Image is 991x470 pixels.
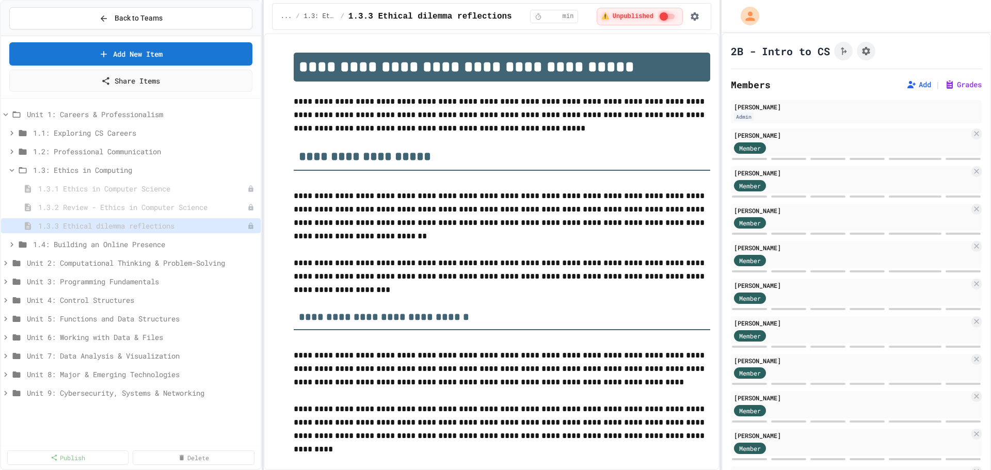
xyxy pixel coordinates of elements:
span: 1.3.3 Ethical dilemma reflections [38,220,247,231]
a: Delete [133,450,254,465]
span: Member [739,331,761,341]
span: / [296,12,299,21]
div: [PERSON_NAME] [734,281,969,290]
div: [PERSON_NAME] [734,168,969,177]
span: Member [739,368,761,378]
span: / [341,12,344,21]
span: 1.4: Building an Online Presence [33,239,257,250]
button: Back to Teams [9,7,252,29]
span: Unit 9: Cybersecurity, Systems & Networking [27,387,257,398]
h1: 2B - Intro to CS [731,44,830,58]
div: [PERSON_NAME] [734,102,979,111]
span: Member [739,218,761,228]
span: ⚠️ Unpublished [601,12,653,21]
span: Member [739,444,761,453]
span: Member [739,143,761,153]
div: My Account [730,4,762,28]
div: [PERSON_NAME] [734,206,969,215]
div: [PERSON_NAME] [734,431,969,440]
span: 1.3.3 Ethical dilemma reflections [348,10,512,23]
span: Unit 4: Control Structures [27,295,257,305]
span: 1.3: Ethics in Computing [304,12,337,21]
div: Unpublished [247,185,254,192]
span: min [563,12,574,21]
span: Member [739,256,761,265]
span: Unit 2: Computational Thinking & Problem-Solving [27,257,257,268]
span: 1.1: Exploring CS Careers [33,127,257,138]
div: Admin [734,112,754,121]
span: ... [281,12,292,21]
span: 1.3.2 Review - Ethics in Computer Science [38,202,247,213]
span: Member [739,294,761,303]
span: Unit 1: Careers & Professionalism [27,109,257,120]
a: Publish [7,450,129,465]
span: Unit 6: Working with Data & Files [27,332,257,343]
span: Unit 3: Programming Fundamentals [27,276,257,287]
div: [PERSON_NAME] [734,131,969,140]
span: Unit 5: Functions and Data Structures [27,313,257,324]
span: Member [739,406,761,415]
span: | [935,78,940,91]
div: Unpublished [247,204,254,211]
div: [PERSON_NAME] [734,393,969,402]
div: [PERSON_NAME] [734,318,969,328]
div: [PERSON_NAME] [734,243,969,252]
button: Click to see fork details [834,42,853,60]
span: Member [739,181,761,190]
button: Add [906,79,931,90]
a: Add New Item [9,42,252,66]
div: [PERSON_NAME] [734,356,969,365]
h2: Members [731,77,771,92]
span: 1.3: Ethics in Computing [33,165,257,175]
span: 1.2: Professional Communication [33,146,257,157]
span: Back to Teams [115,13,163,24]
a: Share Items [9,70,252,92]
span: 1.3.1 Ethics in Computer Science [38,183,247,194]
button: Grades [945,79,982,90]
div: Unpublished [247,222,254,230]
span: Unit 7: Data Analysis & Visualization [27,350,257,361]
span: Unit 8: Major & Emerging Technologies [27,369,257,380]
div: ⚠️ Students cannot see this content! Click the toggle to publish it and make it visible to your c... [597,8,683,25]
button: Assignment Settings [857,42,875,60]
